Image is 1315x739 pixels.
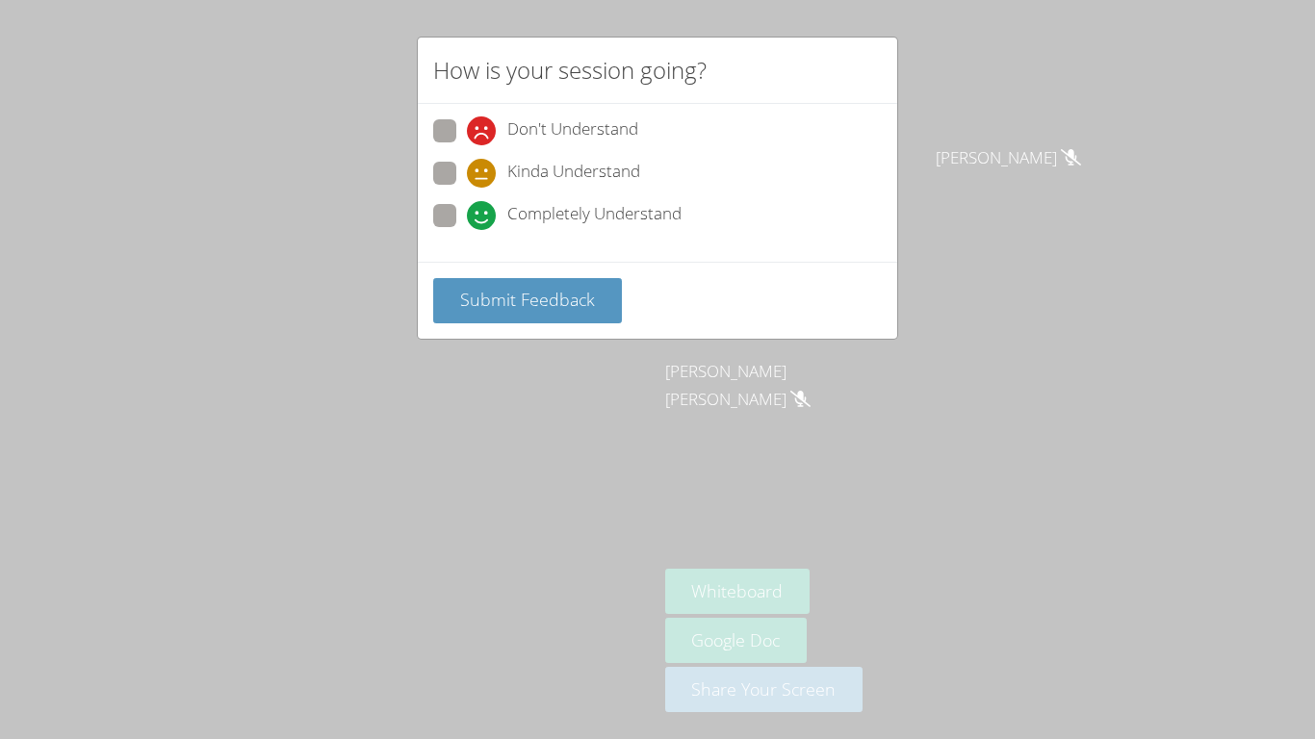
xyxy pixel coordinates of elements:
h2: How is your session going? [433,53,707,88]
span: Completely Understand [507,201,682,230]
span: Don't Understand [507,116,638,145]
span: Kinda Understand [507,159,640,188]
span: Submit Feedback [460,288,595,311]
button: Submit Feedback [433,278,622,323]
